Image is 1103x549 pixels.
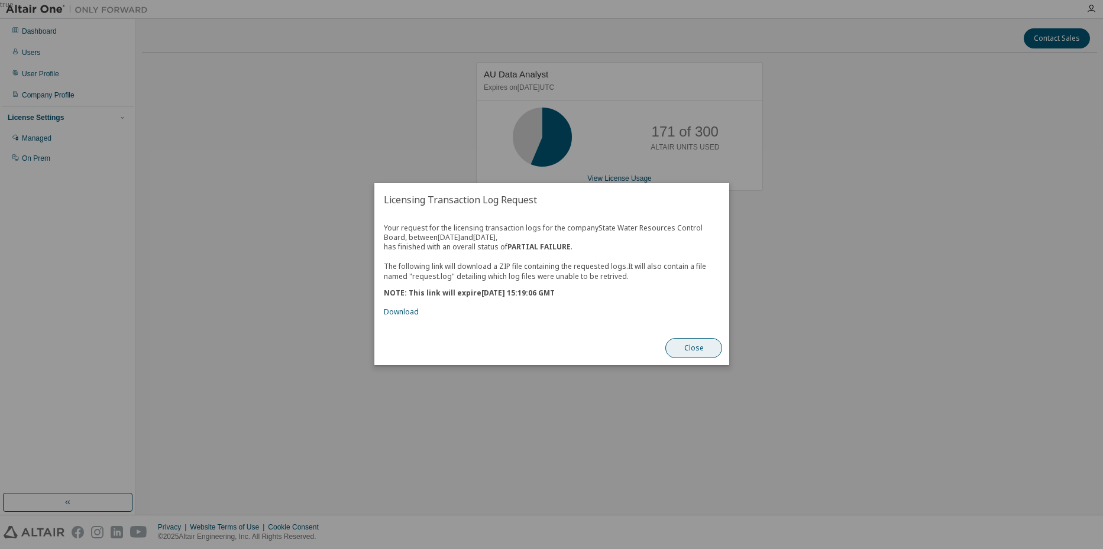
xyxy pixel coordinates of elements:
p: The following link will download a ZIP file containing the requested logs. It will also contain a... [384,261,720,281]
button: Close [665,339,722,359]
a: Download [384,307,419,317]
b: PARTIAL FAILURE [507,242,571,252]
div: Your request for the licensing transaction logs for the company State Water Resources Control Boa... [384,223,720,317]
h2: Licensing Transaction Log Request [374,183,729,216]
b: NOTE: This link will expire [DATE] 15:19:06 GMT [384,288,555,298]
